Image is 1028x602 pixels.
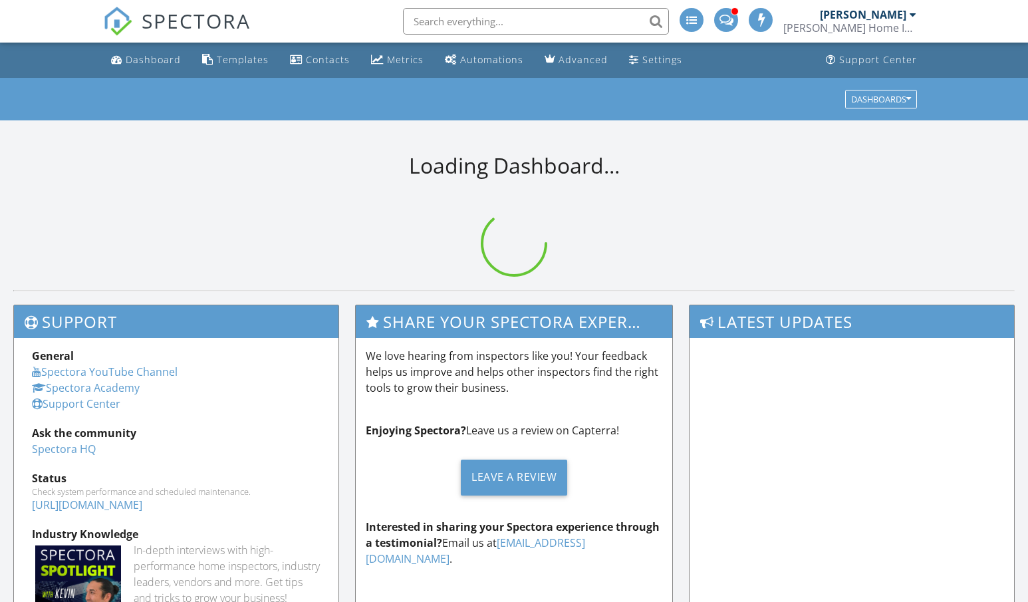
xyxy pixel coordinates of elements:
[845,90,917,108] button: Dashboards
[851,94,911,104] div: Dashboards
[32,470,321,486] div: Status
[366,535,585,566] a: [EMAIL_ADDRESS][DOMAIN_NAME]
[106,48,186,73] a: Dashboard
[690,305,1014,338] h3: Latest Updates
[32,526,321,542] div: Industry Knowledge
[839,53,917,66] div: Support Center
[539,48,613,73] a: Advanced
[461,460,567,496] div: Leave a Review
[387,53,424,66] div: Metrics
[821,48,922,73] a: Support Center
[783,21,916,35] div: Murphy Home Inspection
[642,53,682,66] div: Settings
[197,48,274,73] a: Templates
[32,380,140,395] a: Spectora Academy
[103,7,132,36] img: The Best Home Inspection Software - Spectora
[366,48,429,73] a: Metrics
[32,349,74,363] strong: General
[559,53,608,66] div: Advanced
[306,53,350,66] div: Contacts
[366,422,662,438] p: Leave us a review on Capterra!
[440,48,529,73] a: Automations (Advanced)
[624,48,688,73] a: Settings
[356,305,672,338] h3: Share Your Spectora Experience
[460,53,523,66] div: Automations
[217,53,269,66] div: Templates
[103,18,251,46] a: SPECTORA
[366,449,662,506] a: Leave a Review
[142,7,251,35] span: SPECTORA
[366,520,660,550] strong: Interested in sharing your Spectora experience through a testimonial?
[32,498,142,512] a: [URL][DOMAIN_NAME]
[32,396,120,411] a: Support Center
[126,53,181,66] div: Dashboard
[14,305,338,338] h3: Support
[366,519,662,567] p: Email us at .
[32,486,321,497] div: Check system performance and scheduled maintenance.
[32,442,96,456] a: Spectora HQ
[32,425,321,441] div: Ask the community
[285,48,355,73] a: Contacts
[366,348,662,396] p: We love hearing from inspectors like you! Your feedback helps us improve and helps other inspecto...
[32,365,178,379] a: Spectora YouTube Channel
[366,423,466,438] strong: Enjoying Spectora?
[820,8,906,21] div: [PERSON_NAME]
[403,8,669,35] input: Search everything...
